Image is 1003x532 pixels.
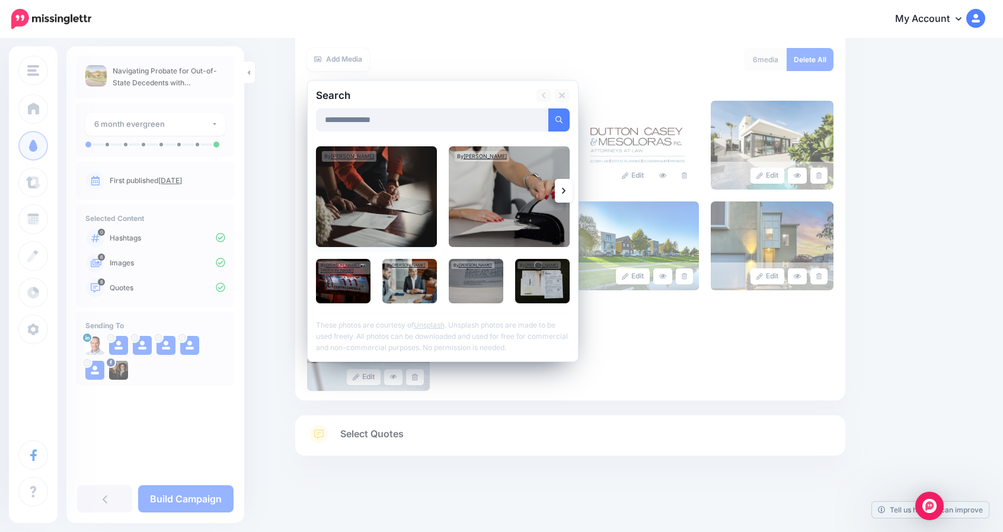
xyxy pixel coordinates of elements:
a: [PERSON_NAME] [464,153,507,159]
a: [PERSON_NAME] [392,262,426,268]
img: user_default_image.png [180,336,199,355]
div: By [385,261,428,269]
a: Edit [616,168,650,184]
a: [PERSON_NAME] [331,153,374,159]
a: Delete All [787,48,833,71]
div: Open Intercom Messenger [915,492,944,520]
div: By [518,261,561,269]
div: By [318,261,370,274]
img: 1724810101316-62058.png [85,336,104,355]
a: [PERSON_NAME] [459,262,492,268]
p: Hashtags [110,233,225,243]
a: Tell us how we can improve [872,502,989,518]
h4: Sending To [85,321,225,330]
img: close up, bokeh, bible, new testament, christian, history, text, reading, bible study, devotions,... [449,259,503,303]
a: Edit [616,268,650,284]
img: user_default_image.png [133,336,152,355]
img: Notary putting a professional seal on a legal document [449,146,570,247]
p: Navigating Probate for Out-of-State Decedents with [US_STATE] Property [113,65,225,89]
span: Select Quotes [340,426,404,442]
img: user_default_image.png [156,336,175,355]
a: [DATE] [158,176,182,185]
a: Add Media [307,48,369,71]
p: First published [110,175,225,186]
img: menu.png [27,65,39,76]
a: Select Quotes [307,425,833,456]
a: Edit [750,268,784,284]
a: Unsplash [414,321,445,329]
a: Edit [347,369,381,385]
span: 6 [98,254,105,261]
a: My Account [883,5,985,34]
img: user_default_image.png [109,336,128,355]
div: By [455,151,509,162]
img: user_default_image.png [85,361,104,380]
span: 0 [98,229,105,236]
button: 6 month evergreen [85,113,225,136]
div: 6 month evergreen [94,117,211,131]
img: Young businessman in suit signing contract with his colleague while corporate lawyer explaining d... [382,259,437,303]
img: XOUE8VQKHHZBCB2RLHAE0V7YFN51W5CK_large.jpg [711,201,833,290]
div: media [744,48,787,71]
img: C7011300V1MX40KF9HYHDG490BZLMWVN_large.jpg [576,201,699,290]
p: Quotes [110,283,225,293]
img: People signing documents for a wedding [316,146,437,247]
img: 9ce578eafb89dc118ea037488cfbfd1f_thumb.jpg [85,65,107,86]
img: 314356573_490323109780866_7339549813662488625_n-bsa151520.jpg [109,361,128,380]
img: FSUQGE456E5QHWV2QLLXE8BKDQEW1NJH_large.png [576,101,699,190]
a: [PERSON_NAME] [525,262,558,268]
h4: Selected Content [85,214,225,223]
span: 6 [753,55,758,64]
span: 8 [98,278,105,286]
h2: Search [316,91,350,101]
a: Edit [750,168,784,184]
img: Missinglettr [11,9,91,29]
a: [PERSON_NAME] 📷 [PERSON_NAME] [321,262,366,273]
div: By [322,151,376,162]
p: Images [110,258,225,268]
img: A close-up of a Costa Rican license plate mounted on a red tractor, showing signs of wear and aut... [316,259,370,303]
p: These photos are courtesy of . Unsplash photos are made to be used freely. All photos can be down... [316,313,570,353]
img: 43HIY5M1C9U23HOF0QKPXH9KZ0UPHK6O_large.jpg [711,101,833,190]
div: By [451,261,494,269]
